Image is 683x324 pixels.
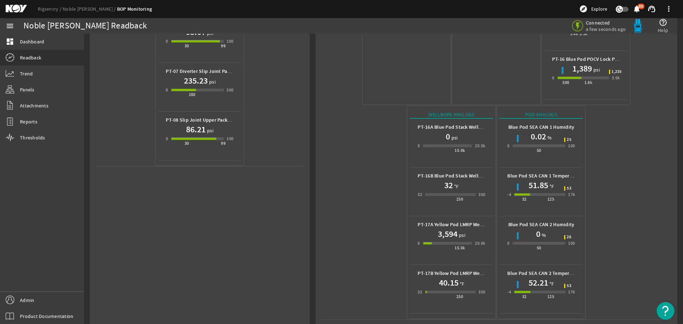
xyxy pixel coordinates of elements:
[537,147,541,154] div: 50
[410,111,493,119] div: Wellbore Analogs
[659,18,667,27] mat-icon: help_outline
[20,38,44,45] span: Dashboard
[572,63,592,74] h1: 1,389
[418,221,513,228] b: PT-17A Yellow Pod LMRP Wellbore Pressure
[570,30,578,37] div: 3.4k
[455,244,465,251] div: 15.0k
[657,302,674,320] button: Open Resource Center
[418,124,509,131] b: PT-16A Blue Pod Stack Wellbore Pressure
[568,288,575,296] div: 176
[20,313,73,320] span: Product Documentation
[586,20,626,26] span: Connected
[184,75,208,86] h1: 235.23
[507,142,509,149] div: 0
[499,111,583,119] div: Pod Analogs
[185,140,189,147] div: 30
[547,196,554,203] div: 125
[418,191,422,198] div: 32
[418,288,422,296] div: 32
[23,22,147,30] div: Noble [PERSON_NAME] Readback
[438,228,457,240] h1: 3,594
[20,297,34,304] span: Admin
[568,191,575,198] div: 176
[166,68,279,75] b: PT-07 Diverter Slip Joint Packer Hydraulic Pressure
[20,134,45,141] span: Thresholds
[475,240,485,247] div: 20.0k
[508,124,575,131] b: Blue Pod SEA CAN 1 Humidity
[647,5,656,13] mat-icon: support_agent
[418,172,519,179] b: PT-16B Blue Pod Stack Wellbore Temperature
[459,280,465,287] span: °F
[38,6,63,12] a: Rigsentry
[631,19,645,33] img: Bluepod.svg
[529,180,548,191] h1: 51.85
[189,91,196,98] div: 200
[456,293,463,300] div: 250
[507,270,581,277] b: Blue Pod SEA CAN 2 Temperature
[584,79,593,86] div: 1.8k
[548,280,554,287] span: °F
[579,5,588,13] mat-icon: explore
[444,180,453,191] h1: 32
[567,138,571,142] span: 25
[568,240,575,247] div: 100
[507,172,581,179] b: Blue Pod SEA CAN 1 Temperature
[455,147,465,154] div: 15.0k
[611,70,621,74] span: 1,235
[579,30,588,37] div: 5.3k
[20,86,35,93] span: Panels
[418,142,420,149] div: 0
[20,118,37,125] span: Reports
[185,42,189,49] div: 30
[20,54,41,61] span: Readback
[536,228,540,240] h1: 0
[537,244,541,251] div: 50
[457,232,465,239] span: psi
[208,78,216,85] span: psi
[439,277,459,288] h1: 40.15
[478,288,485,296] div: 350
[166,38,168,45] div: 0
[20,70,33,77] span: Trend
[6,22,14,30] mat-icon: menu
[478,191,485,198] div: 350
[632,5,641,13] mat-icon: notifications
[450,134,458,141] span: psi
[508,221,575,228] b: Blue Pod SEA CAN 2 Humidity
[20,102,48,109] span: Attachments
[166,86,168,94] div: 0
[206,127,213,134] span: psi
[507,240,509,247] div: 0
[446,131,450,142] h1: 0
[540,232,546,239] span: %
[567,186,571,191] span: 53
[592,66,600,73] span: psi
[552,56,631,63] b: PT-16 Blue Pod POCV Lock Pressure
[475,142,485,149] div: 20.0k
[227,135,233,142] div: 100
[221,140,226,147] div: 99
[522,196,527,203] div: 32
[63,6,117,12] a: Noble [PERSON_NAME]
[546,134,552,141] span: %
[547,293,554,300] div: 125
[507,288,511,296] div: -4
[612,74,620,81] div: 3.0k
[227,38,233,45] div: 100
[456,196,463,203] div: 250
[522,293,527,300] div: 32
[6,37,14,46] mat-icon: dashboard
[453,183,459,190] span: °F
[568,142,575,149] div: 100
[117,6,152,12] a: BOP Monitoring
[567,235,571,239] span: 26
[227,86,233,94] div: 500
[576,3,610,15] button: Explore
[562,79,569,86] div: 500
[531,131,546,142] h1: 0.02
[221,42,226,49] div: 99
[166,117,260,123] b: PT-08 Slip Joint Upper Packer Air Pressure
[567,284,571,288] span: 53
[507,191,511,198] div: -4
[591,5,607,12] span: Explore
